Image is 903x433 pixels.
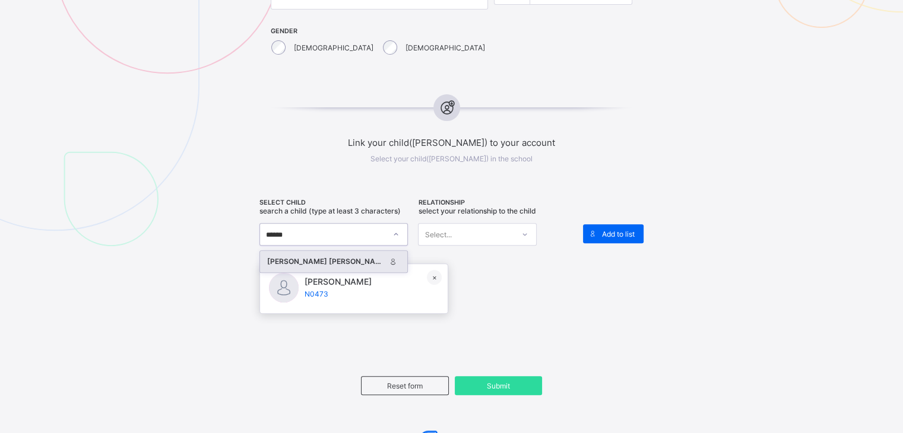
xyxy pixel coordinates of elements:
span: Select your child([PERSON_NAME]) in the school [370,154,533,163]
span: GENDER [271,27,488,35]
label: [DEMOGRAPHIC_DATA] [405,43,485,52]
span: N0473 [305,289,372,298]
span: Reset form [370,381,439,390]
div: × [427,270,442,285]
label: [DEMOGRAPHIC_DATA] [294,43,373,52]
div: Select... [424,223,451,246]
div: [PERSON_NAME] [PERSON_NAME] [267,256,385,268]
span: [PERSON_NAME] [305,276,372,286]
span: RELATIONSHIP [418,199,571,206]
span: SELECT CHILD [259,199,412,206]
span: Link your child([PERSON_NAME]) to your account [226,137,677,148]
span: Submit [464,381,533,390]
span: Add to list [602,230,635,238]
span: Search a child (type at least 3 characters) [259,206,401,215]
span: Select your relationship to the child [418,206,536,215]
